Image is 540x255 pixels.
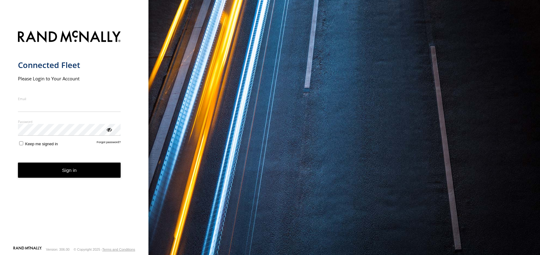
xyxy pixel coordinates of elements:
div: © Copyright 2025 - [74,248,135,251]
img: Rand McNally [18,29,121,45]
a: Forgot password? [97,140,121,146]
h2: Please Login to Your Account [18,75,121,82]
form: main [18,27,131,246]
div: ViewPassword [106,126,112,132]
h1: Connected Fleet [18,60,121,70]
div: Version: 306.00 [46,248,70,251]
a: Terms and Conditions [102,248,135,251]
button: Sign in [18,163,121,178]
label: Password [18,119,121,124]
span: Keep me signed in [25,142,58,146]
a: Visit our Website [13,246,42,253]
label: Email [18,96,121,101]
input: Keep me signed in [19,141,23,145]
